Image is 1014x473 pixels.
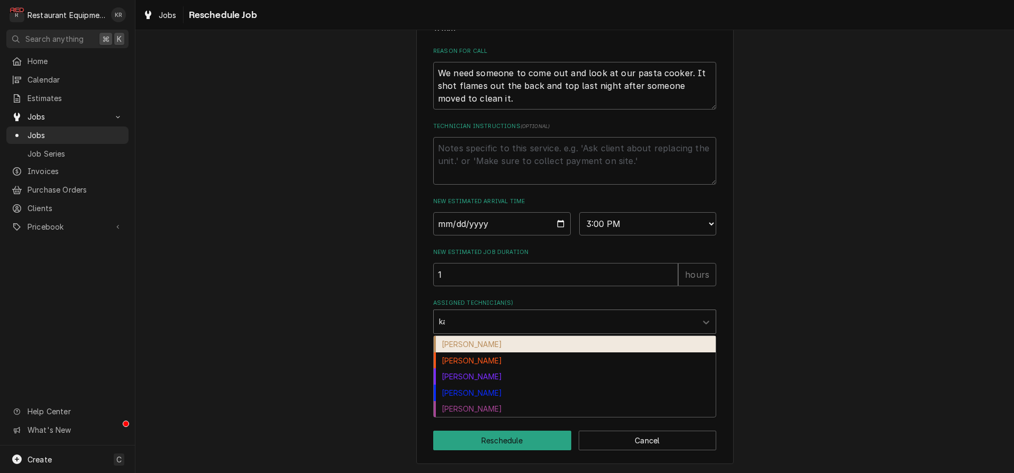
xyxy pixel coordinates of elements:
[433,47,716,56] label: Reason For Call
[433,212,571,235] input: Date
[433,122,716,184] div: Technician Instructions
[28,56,123,67] span: Home
[111,7,126,22] div: KR
[28,455,52,464] span: Create
[433,122,716,131] label: Technician Instructions
[28,111,107,122] span: Jobs
[434,352,716,369] div: [PERSON_NAME]
[433,431,716,450] div: Button Group
[6,218,129,235] a: Go to Pricebook
[433,62,716,110] textarea: We need someone to come out and look at our pasta cooker. It shot flames out the back and top las...
[433,299,716,333] div: Assigned Technician(s)
[520,123,550,129] span: ( optional )
[28,74,123,85] span: Calendar
[6,89,129,107] a: Estimates
[433,47,716,109] div: Reason For Call
[433,248,716,257] label: New Estimated Job Duration
[28,166,123,177] span: Invoices
[579,212,717,235] select: Time Select
[102,33,109,44] span: ⌘
[433,431,716,450] div: Button Group Row
[434,368,716,385] div: [PERSON_NAME]
[434,336,716,352] div: [PERSON_NAME]
[6,145,129,162] a: Job Series
[6,162,129,180] a: Invoices
[6,421,129,439] a: Go to What's New
[28,130,123,141] span: Jobs
[433,248,716,286] div: New Estimated Job Duration
[6,108,129,125] a: Go to Jobs
[6,71,129,88] a: Calendar
[6,199,129,217] a: Clients
[28,424,122,435] span: What's New
[6,126,129,144] a: Jobs
[433,197,716,206] label: New Estimated Arrival Time
[6,403,129,420] a: Go to Help Center
[28,93,123,104] span: Estimates
[186,8,257,22] span: Reschedule Job
[159,10,177,21] span: Jobs
[28,10,105,21] div: Restaurant Equipment Diagnostics
[111,7,126,22] div: Kelli Robinette's Avatar
[433,299,716,307] label: Assigned Technician(s)
[117,33,122,44] span: K
[28,203,123,214] span: Clients
[678,263,716,286] div: hours
[139,6,181,24] a: Jobs
[434,385,716,401] div: [PERSON_NAME]
[6,30,129,48] button: Search anything⌘K
[10,7,24,22] div: R
[25,33,84,44] span: Search anything
[28,184,123,195] span: Purchase Orders
[433,431,571,450] button: Reschedule
[6,52,129,70] a: Home
[10,7,24,22] div: Restaurant Equipment Diagnostics's Avatar
[28,221,107,232] span: Pricebook
[579,431,717,450] button: Cancel
[116,454,122,465] span: C
[28,148,123,159] span: Job Series
[28,406,122,417] span: Help Center
[433,197,716,235] div: New Estimated Arrival Time
[434,401,716,417] div: [PERSON_NAME]
[6,181,129,198] a: Purchase Orders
